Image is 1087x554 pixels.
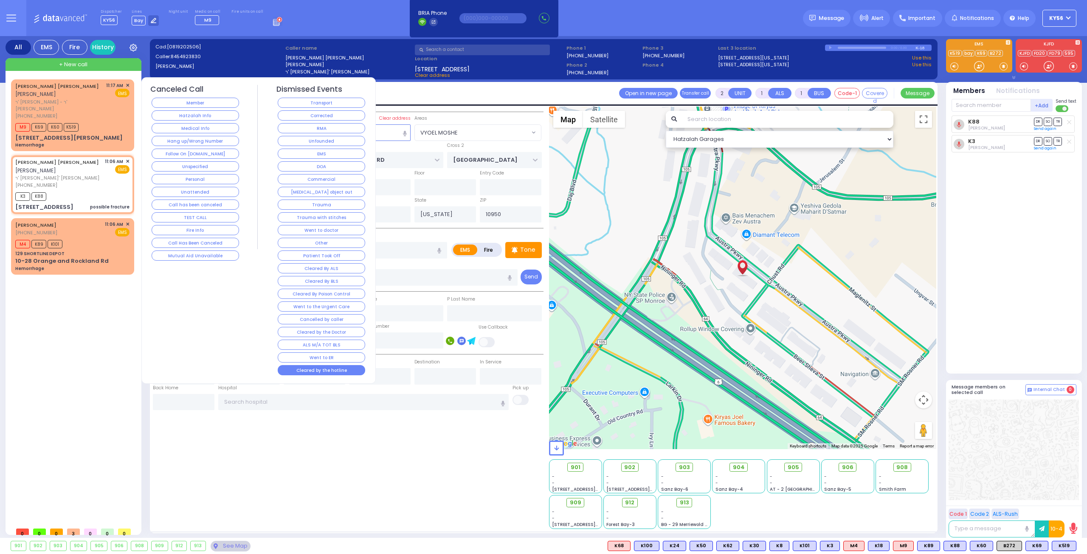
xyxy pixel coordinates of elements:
[132,16,146,25] span: Bay
[879,473,881,480] span: -
[553,111,583,128] button: Show street map
[167,43,201,50] span: [0819202506]
[988,50,1003,56] a: B272
[663,541,686,551] div: BLS
[1025,541,1048,551] div: K69
[278,263,365,273] button: Cleared By ALS
[278,187,365,197] button: [MEDICAL_DATA] object out
[1034,118,1042,126] span: DR
[606,480,609,486] span: -
[868,541,890,551] div: K18
[15,83,99,90] a: [PERSON_NAME] [PERSON_NAME]
[90,40,115,55] a: History
[414,170,425,177] label: Floor
[1052,541,1076,551] div: K519
[619,88,678,98] a: Open in new page
[893,541,914,551] div: M9
[11,541,26,551] div: 901
[447,296,475,303] label: P Last Name
[1034,126,1056,131] a: Send again
[834,88,860,98] button: Code-1
[521,270,542,284] button: Send
[90,204,130,210] div: possible fracture
[278,174,365,184] button: Commercial
[480,197,486,204] label: ZIP
[278,276,365,286] button: Cleared By BLS
[278,289,365,299] button: Cleared By Poison Control
[415,45,550,55] input: Search a contact
[285,68,412,76] label: ר' [PERSON_NAME]' [PERSON_NAME]
[155,53,282,60] label: Caller:
[152,250,239,261] button: Mutual Aid Unavailable
[769,541,789,551] div: K8
[908,14,935,22] span: Important
[733,463,745,472] span: 904
[414,197,426,204] label: State
[552,509,555,515] span: -
[820,541,840,551] div: K3
[968,138,975,144] a: K3
[743,541,766,551] div: BLS
[479,324,508,331] label: Use Callback
[642,62,715,69] span: Phone 4
[917,541,940,551] div: BLS
[16,529,29,535] span: 0
[155,63,282,70] label: [PERSON_NAME]
[15,240,30,248] span: M4
[642,52,684,59] label: [PHONE_NUMBER]
[743,541,766,551] div: K30
[31,123,46,132] span: K69
[33,529,46,535] span: 0
[690,541,713,551] div: K50
[551,438,579,449] img: Google
[126,221,130,228] span: ✕
[718,61,789,68] a: [STREET_ADDRESS][US_STATE]
[624,463,635,472] span: 902
[115,89,130,97] span: EMS
[218,394,509,410] input: Search hospital
[50,529,63,535] span: 0
[477,245,501,255] label: Fire
[642,45,715,52] span: Phone 3
[480,359,501,366] label: In Service
[48,240,62,248] span: K101
[915,45,932,51] div: K-18
[50,541,66,551] div: 903
[15,257,109,265] div: 10-28 Orange and Rockland Rd
[566,52,608,59] label: [PHONE_NUMBER]
[169,9,188,14] label: Night unit
[583,111,625,128] button: Show satellite imagery
[278,250,365,261] button: Patient Took Off
[606,473,609,480] span: -
[769,541,789,551] div: BLS
[680,88,711,98] button: Transfer call
[606,486,687,492] span: [STREET_ADDRESS][PERSON_NAME]
[770,486,833,492] span: AT - 2 [GEOGRAPHIC_DATA]
[551,438,579,449] a: Open this area in Google Maps (opens a new window)
[1034,146,1056,151] a: Send again
[879,480,881,486] span: -
[680,498,689,507] span: 913
[278,161,365,172] button: DOA
[943,541,966,551] div: BLS
[67,529,80,535] span: 3
[808,88,831,98] button: BUS
[31,240,46,248] span: K89
[414,115,427,122] label: Areas
[1028,388,1032,392] img: comment-alt.png
[566,45,639,52] span: Phone 1
[153,385,178,391] label: Back Home
[1025,541,1048,551] div: BLS
[101,9,122,14] label: Dispatcher
[824,486,851,492] span: Sanz Bay-5
[1049,520,1064,537] button: 10-4
[172,541,187,551] div: 912
[953,86,985,96] button: Members
[84,529,97,535] span: 0
[682,111,894,128] input: Search location
[15,98,103,112] span: ר' [PERSON_NAME] - ר' [PERSON_NAME]
[788,463,799,472] span: 905
[1031,99,1053,112] button: +Add
[716,541,739,551] div: BLS
[152,110,239,121] button: Hatzalah Info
